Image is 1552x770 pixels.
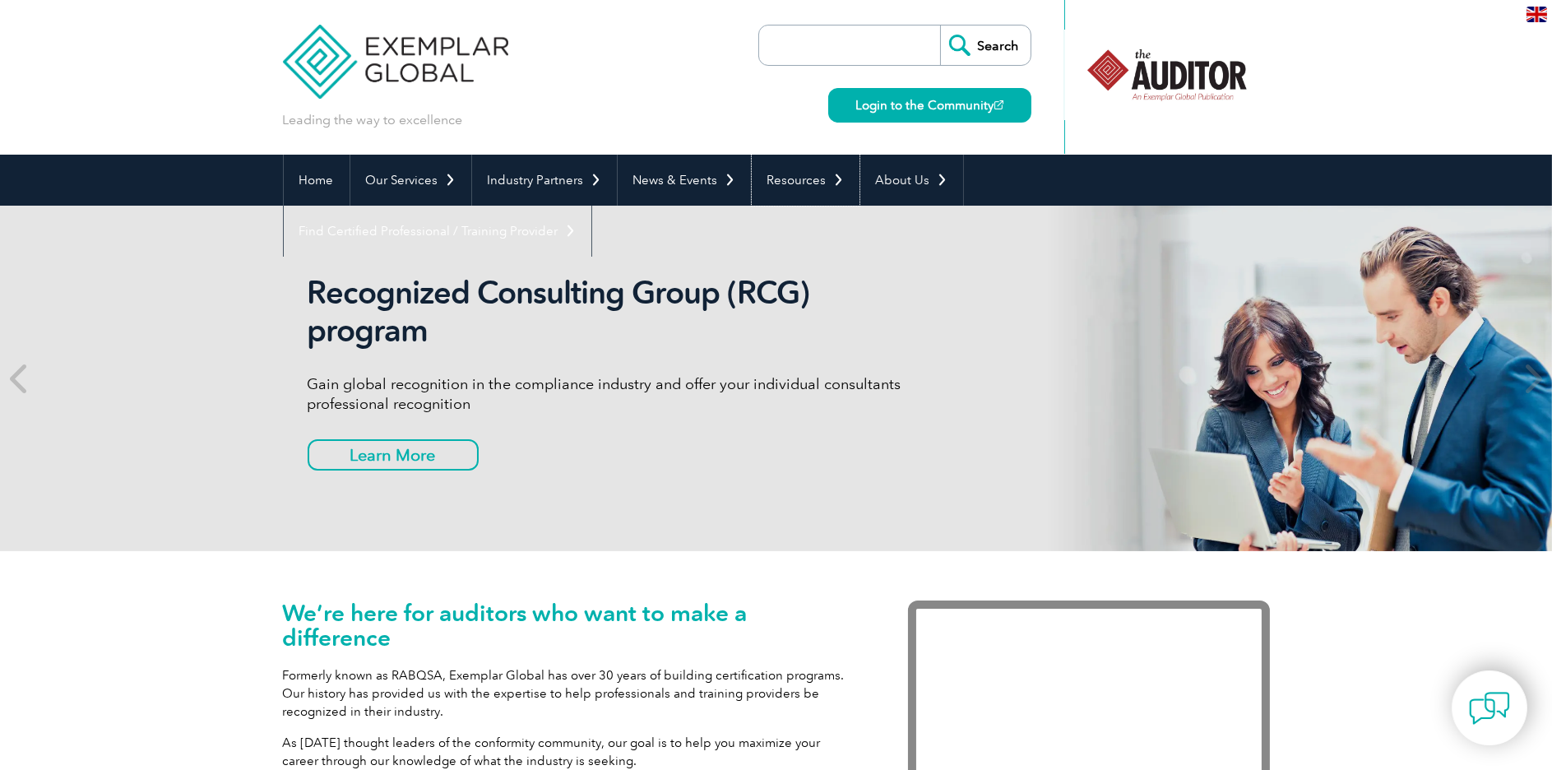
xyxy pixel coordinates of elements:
img: contact-chat.png [1469,688,1510,729]
img: open_square.png [994,100,1003,109]
p: Leading the way to excellence [283,111,463,129]
p: Formerly known as RABQSA, Exemplar Global has over 30 years of building certification programs. O... [283,666,859,721]
a: Our Services [350,155,471,206]
h1: We’re here for auditors who want to make a difference [283,601,859,650]
a: Industry Partners [472,155,617,206]
p: Gain global recognition in the compliance industry and offer your individual consultants professi... [308,374,924,414]
a: Learn More [308,439,479,471]
input: Search [940,26,1031,65]
a: Login to the Community [828,88,1031,123]
a: Home [284,155,350,206]
a: Resources [752,155,859,206]
img: en [1527,7,1547,22]
a: About Us [860,155,963,206]
a: Find Certified Professional / Training Provider [284,206,591,257]
p: As [DATE] thought leaders of the conformity community, our goal is to help you maximize your care... [283,734,859,770]
h2: Recognized Consulting Group (RCG) program [308,274,924,350]
a: News & Events [618,155,751,206]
